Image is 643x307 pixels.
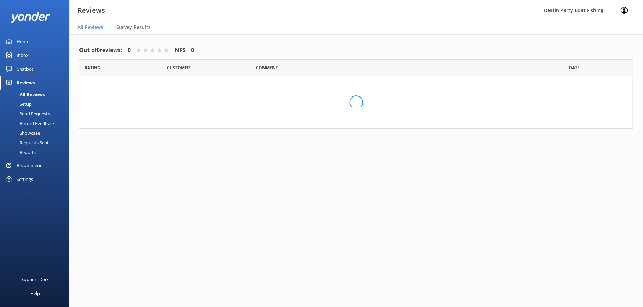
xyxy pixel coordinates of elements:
h4: NPS [175,46,186,55]
a: Requests Sent [4,138,69,147]
img: yonder-white-logo.png [10,12,50,23]
h3: Reviews [77,5,105,16]
a: All Reviews [4,90,69,99]
div: Help [30,286,40,300]
span: Date [85,64,100,71]
div: Chatbot [17,62,33,76]
a: Showcase [4,128,69,138]
a: Setup [4,99,69,109]
h4: Out of 0 reviews: [79,46,122,55]
div: Inbox [17,48,29,62]
div: Send Requests [4,109,50,119]
a: Reports [4,147,69,157]
h4: 0 [191,46,194,55]
span: Date [569,64,580,71]
div: Record Feedback [4,119,55,128]
div: Setup [4,99,32,109]
div: Settings [17,172,33,186]
a: Send Requests [4,109,69,119]
a: Record Feedback [4,119,69,128]
div: Support Docs [21,273,49,286]
div: Showcase [4,128,40,138]
div: Reports [4,147,36,157]
div: All Reviews [4,90,45,99]
span: All Reviews [77,24,103,31]
span: Date [167,64,190,71]
div: Reviews [17,76,35,90]
h4: 0 [128,46,131,55]
div: Recommend [17,158,43,172]
div: Requests Sent [4,138,49,147]
span: Question [256,64,278,71]
span: Survey Results [116,24,151,31]
div: Home [17,34,29,48]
